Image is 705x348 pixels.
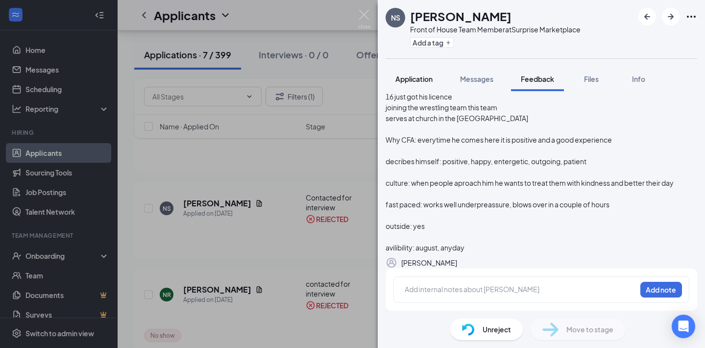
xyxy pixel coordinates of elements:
svg: Ellipses [685,11,697,23]
span: Feedback [521,75,554,83]
span: Files [584,75,599,83]
div: Front of House Team Member at Surprise Marketplace [410,25,581,34]
div: Open Intercom Messenger [672,315,695,338]
svg: ArrowLeftNew [641,11,653,23]
span: Info [632,75,645,83]
button: PlusAdd a tag [410,37,454,48]
svg: ArrowRight [665,11,677,23]
button: ArrowRight [662,8,680,25]
h1: [PERSON_NAME] [410,8,511,25]
span: Move to stage [566,324,613,335]
span: Unreject [483,324,511,335]
button: ArrowLeftNew [638,8,656,25]
span: Messages [460,75,493,83]
button: Add note [640,282,682,298]
span: Application [395,75,433,83]
div: [PERSON_NAME] [401,257,457,268]
svg: Profile [386,257,397,269]
svg: Plus [445,40,451,46]
div: NS [391,13,400,23]
div: in boyscouts one year away in crossfit since he was 12 16 just got his licence joining the wrestl... [386,70,697,253]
